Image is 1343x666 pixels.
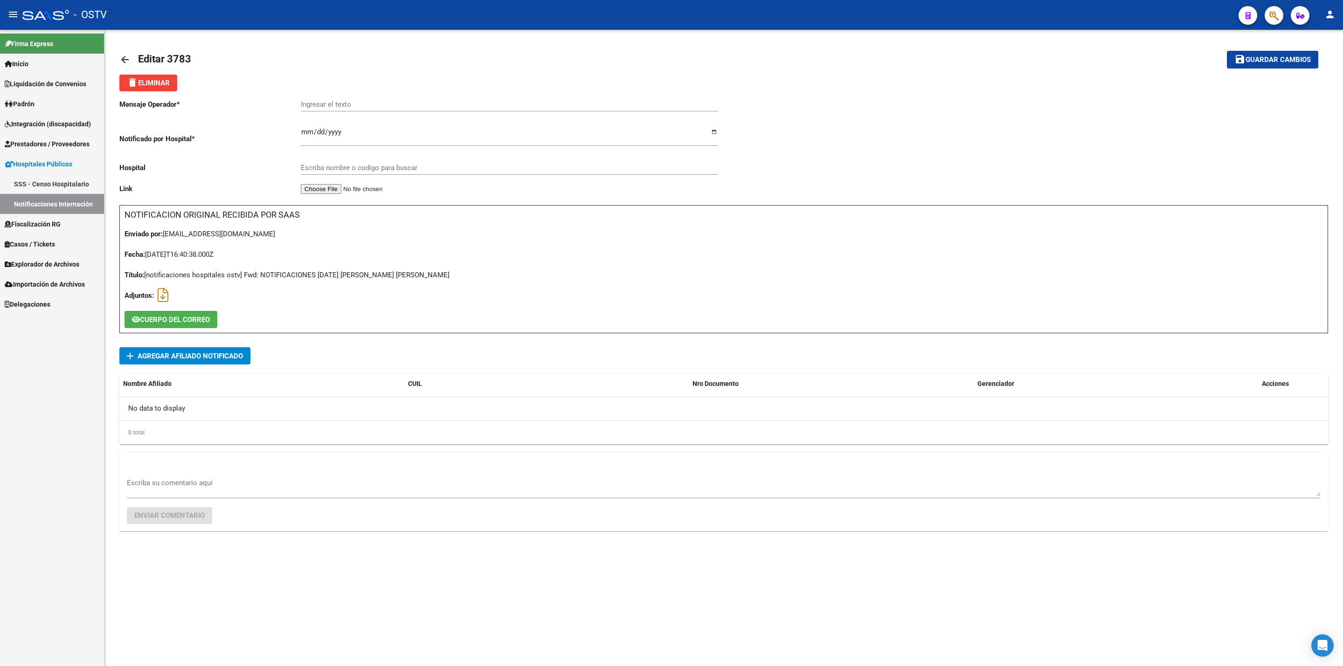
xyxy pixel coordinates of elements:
div: [DATE]T16:40:38.000Z [125,249,1323,260]
p: Link [119,184,301,194]
mat-icon: arrow_back [119,54,131,65]
span: Inicio [5,59,28,69]
strong: Fecha: [125,250,145,259]
datatable-header-cell: Acciones [1258,374,1328,394]
button: Agregar Afiliado Notificado [119,347,250,364]
div: [notificaciones hospitales ostv] Fwd: NOTIFICACIONES [DATE] [PERSON_NAME] [PERSON_NAME] [125,270,1323,280]
span: Gerenciador [977,380,1014,387]
span: Nro Documento [692,380,739,387]
datatable-header-cell: Nro Documento [689,374,974,394]
mat-icon: menu [7,9,19,20]
span: Nombre Afiliado [123,380,172,387]
button: Eliminar [119,75,177,91]
span: Liquidación de Convenios [5,79,86,89]
span: Agregar Afiliado Notificado [138,352,243,360]
h3: NOTIFICACION ORIGINAL RECIBIDA POR SAAS [125,208,1323,221]
span: Explorador de Archivos [5,259,79,269]
span: Acciones [1262,380,1289,387]
mat-icon: delete [127,77,138,88]
span: CUIL [408,380,422,387]
button: CUERPO DEL CORREO [125,311,217,328]
mat-icon: add [125,350,136,362]
mat-icon: person [1324,9,1336,20]
span: Firma Express [5,39,53,49]
span: Padrón [5,99,35,109]
span: Casos / Tickets [5,239,55,249]
span: Delegaciones [5,299,50,309]
p: Mensaje Operador [119,99,301,110]
span: Importación de Archivos [5,279,85,289]
div: Open Intercom Messenger [1311,634,1334,657]
strong: Enviado por: [125,230,163,238]
span: Enviar comentario [134,511,205,520]
strong: Adjuntos: [125,291,154,300]
div: 0 total [119,421,1328,444]
div: No data to display [119,397,1328,420]
span: - OSTV [74,5,107,25]
button: Enviar comentario [127,507,212,524]
span: CUERPO DEL CORREO [140,316,210,324]
p: Hospital [119,163,301,173]
span: Eliminar [127,79,170,87]
span: Prestadores / Proveedores [5,139,90,149]
datatable-header-cell: CUIL [404,374,689,394]
div: [EMAIL_ADDRESS][DOMAIN_NAME] [125,229,1323,239]
span: Fiscalización RG [5,219,61,229]
datatable-header-cell: Gerenciador [974,374,1259,394]
datatable-header-cell: Nombre Afiliado [119,374,404,394]
span: Guardar cambios [1246,56,1311,64]
mat-icon: save [1234,54,1246,65]
strong: Título: [125,271,144,279]
button: Guardar cambios [1227,51,1318,68]
span: Integración (discapacidad) [5,119,91,129]
span: Editar 3783 [138,53,191,65]
p: Notificado por Hospital [119,134,301,144]
span: Hospitales Públicos [5,159,72,169]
